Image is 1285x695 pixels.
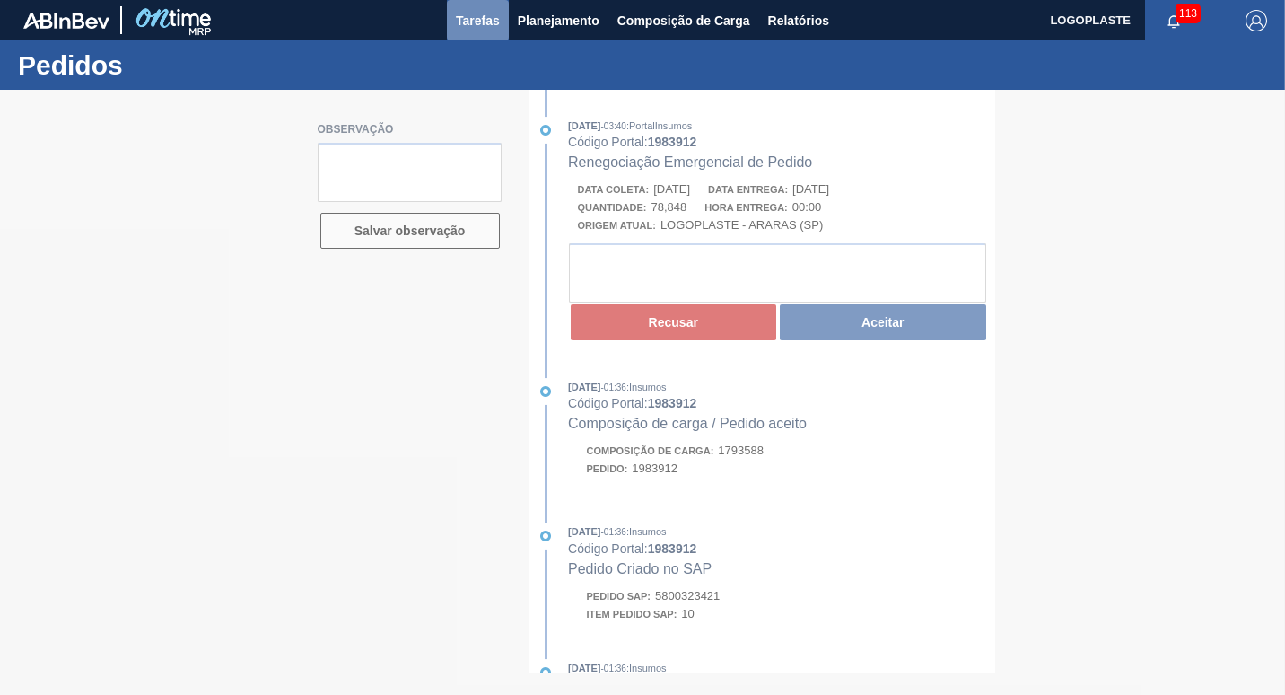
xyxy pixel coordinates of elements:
[1145,8,1202,33] button: Notificações
[617,10,750,31] span: Composição de Carga
[1176,4,1201,23] span: 113
[518,10,599,31] span: Planejamento
[18,55,337,75] h1: Pedidos
[1246,10,1267,31] img: Logout
[768,10,829,31] span: Relatórios
[456,10,500,31] span: Tarefas
[23,13,109,29] img: TNhmsLtSVTkK8tSr43FrP2fwEKptu5GPRR3wAAAABJRU5ErkJggg==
